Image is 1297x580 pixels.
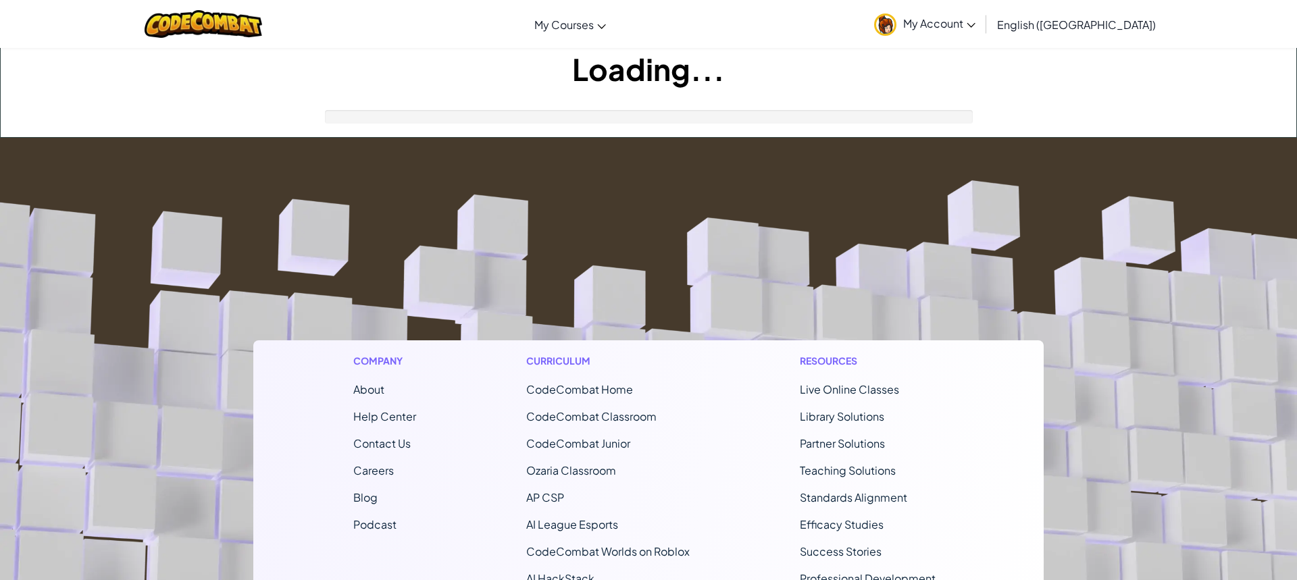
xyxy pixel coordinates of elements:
[867,3,982,45] a: My Account
[353,436,411,450] span: Contact Us
[800,409,884,423] a: Library Solutions
[145,10,263,38] img: CodeCombat logo
[874,14,896,36] img: avatar
[526,490,564,504] a: AP CSP
[353,517,397,531] a: Podcast
[353,463,394,477] a: Careers
[526,463,616,477] a: Ozaria Classroom
[526,436,630,450] a: CodeCombat Junior
[800,463,896,477] a: Teaching Solutions
[903,16,975,30] span: My Account
[534,18,594,32] span: My Courses
[800,436,885,450] a: Partner Solutions
[526,409,657,423] a: CodeCombat Classroom
[1,48,1296,90] h1: Loading...
[353,354,416,368] h1: Company
[353,490,378,504] a: Blog
[528,6,613,43] a: My Courses
[990,6,1163,43] a: English ([GEOGRAPHIC_DATA])
[800,354,944,368] h1: Resources
[800,490,907,504] a: Standards Alignment
[800,544,882,558] a: Success Stories
[526,517,618,531] a: AI League Esports
[526,354,690,368] h1: Curriculum
[526,544,690,558] a: CodeCombat Worlds on Roblox
[526,382,633,396] span: CodeCombat Home
[800,517,884,531] a: Efficacy Studies
[997,18,1156,32] span: English ([GEOGRAPHIC_DATA])
[800,382,899,396] a: Live Online Classes
[353,382,384,396] a: About
[353,409,416,423] a: Help Center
